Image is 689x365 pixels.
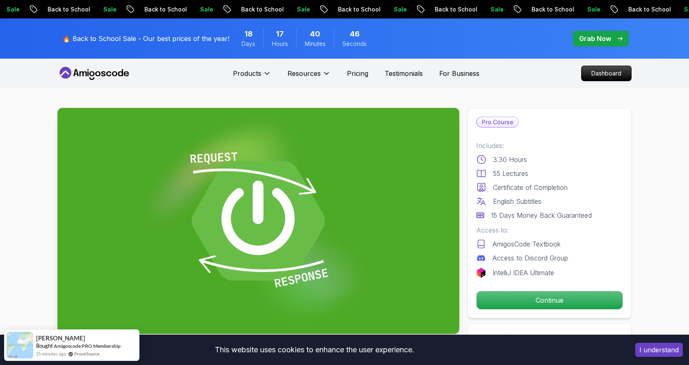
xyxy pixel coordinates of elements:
[579,34,611,43] p: Grab Now
[276,28,284,40] span: 17 Hours
[235,5,290,14] p: Back to School
[41,5,97,14] p: Back to School
[7,332,33,358] img: provesource social proof notification image
[36,342,53,349] span: Bought
[290,5,317,14] p: Sale
[36,350,66,357] span: 25 minutes ago
[287,68,321,78] p: Resources
[387,5,413,14] p: Sale
[62,34,229,43] p: 🔥 Back to School Sale - Our best prices of the year!
[476,332,623,343] h2: Share this Course
[194,5,220,14] p: Sale
[310,28,320,40] span: 40 Minutes
[476,141,623,151] p: Includes:
[347,68,368,78] a: Pricing
[54,343,121,349] a: Amigoscode PRO Membership
[272,40,288,48] span: Hours
[476,225,623,235] p: Access to:
[305,40,326,48] span: Minutes
[493,253,568,263] p: Access to Discord Group
[484,5,510,14] p: Sale
[476,268,486,278] img: jetbrains logo
[233,68,261,78] p: Products
[439,68,479,78] a: For Business
[477,117,518,127] p: Pro Course
[622,5,678,14] p: Back to School
[581,5,607,14] p: Sale
[525,5,581,14] p: Back to School
[97,5,123,14] p: Sale
[493,239,561,249] p: AmigosCode Textbook
[477,291,623,309] p: Continue
[428,5,484,14] p: Back to School
[342,40,367,48] span: Seconds
[385,68,423,78] a: Testimonials
[244,28,253,40] span: 18 Days
[6,341,623,359] div: This website uses cookies to enhance the user experience.
[350,28,360,40] span: 46 Seconds
[581,66,632,81] a: Dashboard
[74,350,100,357] a: ProveSource
[493,268,554,278] p: IntelliJ IDEA Ultimate
[493,182,568,192] p: Certificate of Completion
[491,210,592,220] p: 15 Days Money Back Guaranteed
[331,5,387,14] p: Back to School
[476,291,623,310] button: Continue
[242,40,255,48] span: Days
[138,5,194,14] p: Back to School
[493,155,527,164] p: 3.30 Hours
[635,343,683,357] button: Accept cookies
[233,68,271,85] button: Products
[582,66,631,81] p: Dashboard
[493,169,528,178] p: 55 Lectures
[57,108,459,334] img: building-apis-with-spring-boot_thumbnail
[36,335,85,342] span: [PERSON_NAME]
[287,68,331,85] button: Resources
[493,196,541,206] p: English Subtitles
